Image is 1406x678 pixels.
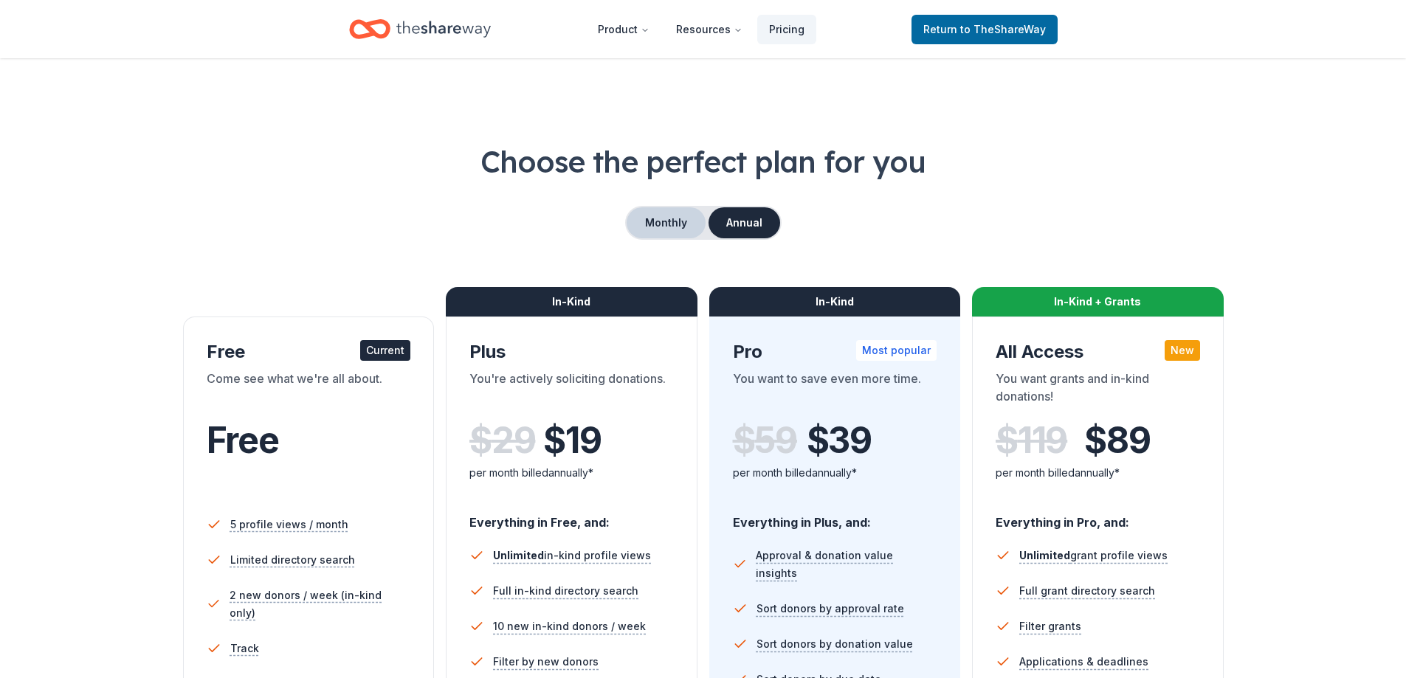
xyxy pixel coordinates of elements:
[207,370,411,411] div: Come see what we're all about.
[733,340,937,364] div: Pro
[627,207,706,238] button: Monthly
[230,587,410,622] span: 2 new donors / week (in-kind only)
[469,464,674,482] div: per month billed annually*
[230,640,259,657] span: Track
[709,287,961,316] div: In-Kind
[59,141,1347,182] h1: Choose the perfect plan for you
[586,12,816,46] nav: Main
[733,501,937,532] div: Everything in Plus, and:
[733,370,937,411] div: You want to save even more time.
[757,600,904,618] span: Sort donors by approval rate
[996,370,1200,411] div: You want grants and in-kind donations!
[733,464,937,482] div: per month billed annually*
[586,15,661,44] button: Product
[664,15,754,44] button: Resources
[1019,549,1168,561] span: grant profile views
[923,21,1046,38] span: Return
[996,340,1200,364] div: All Access
[469,370,674,411] div: You're actively soliciting donations.
[493,618,646,635] span: 10 new in-kind donors / week
[230,551,355,569] span: Limited directory search
[996,501,1200,532] div: Everything in Pro, and:
[493,549,651,561] span: in-kind profile views
[1084,420,1150,461] span: $ 89
[207,340,411,364] div: Free
[469,340,674,364] div: Plus
[856,340,937,361] div: Most popular
[972,287,1224,316] div: In-Kind + Grants
[807,420,872,461] span: $ 39
[960,23,1046,35] span: to TheShareWay
[1019,618,1081,635] span: Filter grants
[709,207,780,238] button: Annual
[493,582,638,600] span: Full in-kind directory search
[543,420,601,461] span: $ 19
[756,547,937,582] span: Approval & donation value insights
[493,653,599,671] span: Filter by new donors
[757,15,816,44] a: Pricing
[757,635,913,653] span: Sort donors by donation value
[469,501,674,532] div: Everything in Free, and:
[230,516,348,533] span: 5 profile views / month
[996,464,1200,482] div: per month billed annually*
[360,340,410,361] div: Current
[912,15,1058,44] a: Returnto TheShareWay
[493,549,544,561] span: Unlimited
[1019,549,1070,561] span: Unlimited
[349,12,491,46] a: Home
[207,418,279,462] span: Free
[446,287,697,316] div: In-Kind
[1019,582,1155,600] span: Full grant directory search
[1019,653,1148,671] span: Applications & deadlines
[1165,340,1200,361] div: New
